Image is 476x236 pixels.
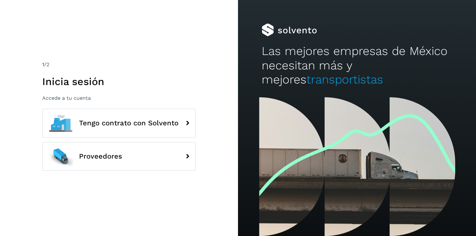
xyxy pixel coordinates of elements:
[42,61,196,68] div: /2
[306,73,383,86] span: transportistas
[79,119,178,127] span: Tengo contrato con Solvento
[42,142,196,171] button: Proveedores
[262,44,452,87] h2: Las mejores empresas de México necesitan más y mejores
[42,75,196,88] h1: Inicia sesión
[79,153,122,160] span: Proveedores
[42,95,196,101] p: Accede a tu cuenta
[42,109,196,138] button: Tengo contrato con Solvento
[42,61,44,67] span: 1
